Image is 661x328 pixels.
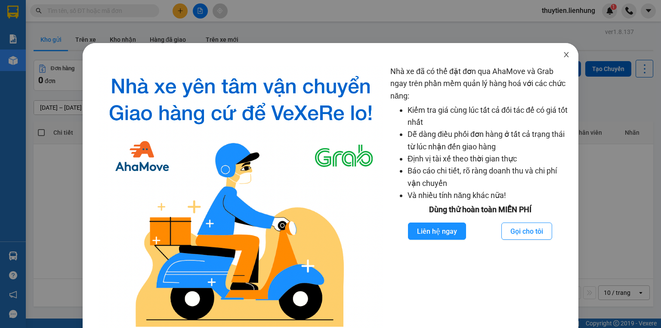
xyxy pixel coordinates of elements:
button: Gọi cho tôi [501,223,552,240]
li: Định vị tài xế theo thời gian thực [408,153,570,165]
div: Dùng thử hoàn toàn MIỄN PHÍ [390,204,570,216]
li: Báo cáo chi tiết, rõ ràng doanh thu và chi phí vận chuyển [408,165,570,189]
li: Kiểm tra giá cùng lúc tất cả đối tác để có giá tốt nhất [408,104,570,129]
button: Close [554,43,578,67]
li: Và nhiều tính năng khác nữa! [408,189,570,201]
span: Liên hệ ngay [417,226,457,237]
span: Gọi cho tôi [510,226,543,237]
li: Dễ dàng điều phối đơn hàng ở tất cả trạng thái từ lúc nhận đến giao hàng [408,128,570,153]
span: close [563,51,570,58]
button: Liên hệ ngay [408,223,466,240]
